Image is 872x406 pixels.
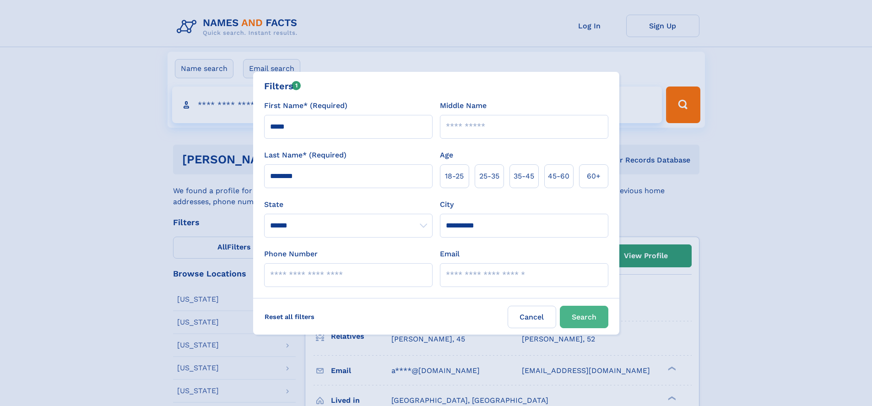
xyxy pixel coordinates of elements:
span: 35‑45 [514,171,534,182]
label: Phone Number [264,249,318,260]
label: Email [440,249,460,260]
span: 25‑35 [479,171,499,182]
span: 45‑60 [548,171,569,182]
label: City [440,199,454,210]
label: First Name* (Required) [264,100,347,111]
label: Reset all filters [259,306,320,328]
label: Middle Name [440,100,487,111]
span: 18‑25 [445,171,464,182]
button: Search [560,306,608,328]
div: Filters [264,79,301,93]
label: Cancel [508,306,556,328]
label: Age [440,150,453,161]
label: State [264,199,433,210]
label: Last Name* (Required) [264,150,347,161]
span: 60+ [587,171,601,182]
